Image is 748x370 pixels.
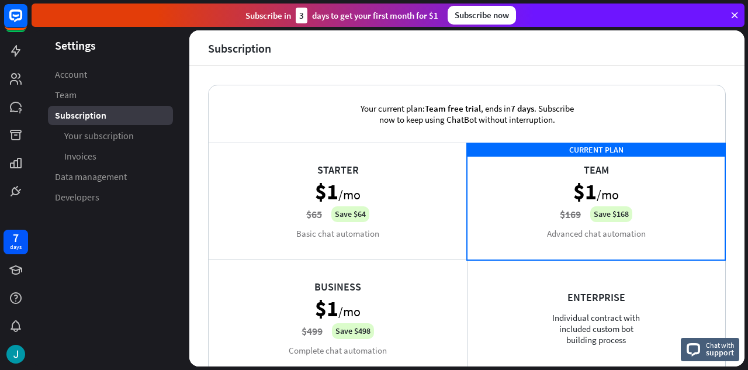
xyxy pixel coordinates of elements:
[706,340,735,351] span: Chat with
[10,243,22,251] div: days
[296,8,307,23] div: 3
[341,85,593,143] div: Your current plan: , ends in . Subscribe now to keep using ChatBot without interruption.
[13,233,19,243] div: 7
[9,5,44,40] button: Open LiveChat chat widget
[55,191,99,203] span: Developers
[55,68,87,81] span: Account
[511,103,534,114] span: 7 days
[64,130,134,142] span: Your subscription
[64,150,96,162] span: Invoices
[55,89,77,101] span: Team
[55,109,106,122] span: Subscription
[55,171,127,183] span: Data management
[48,147,173,166] a: Invoices
[48,188,173,207] a: Developers
[208,42,271,55] div: Subscription
[448,6,516,25] div: Subscribe now
[48,65,173,84] a: Account
[4,230,28,254] a: 7 days
[425,103,481,114] span: Team free trial
[48,85,173,105] a: Team
[48,126,173,146] a: Your subscription
[32,37,189,53] header: Settings
[48,167,173,186] a: Data management
[706,347,735,358] span: support
[245,8,438,23] div: Subscribe in days to get your first month for $1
